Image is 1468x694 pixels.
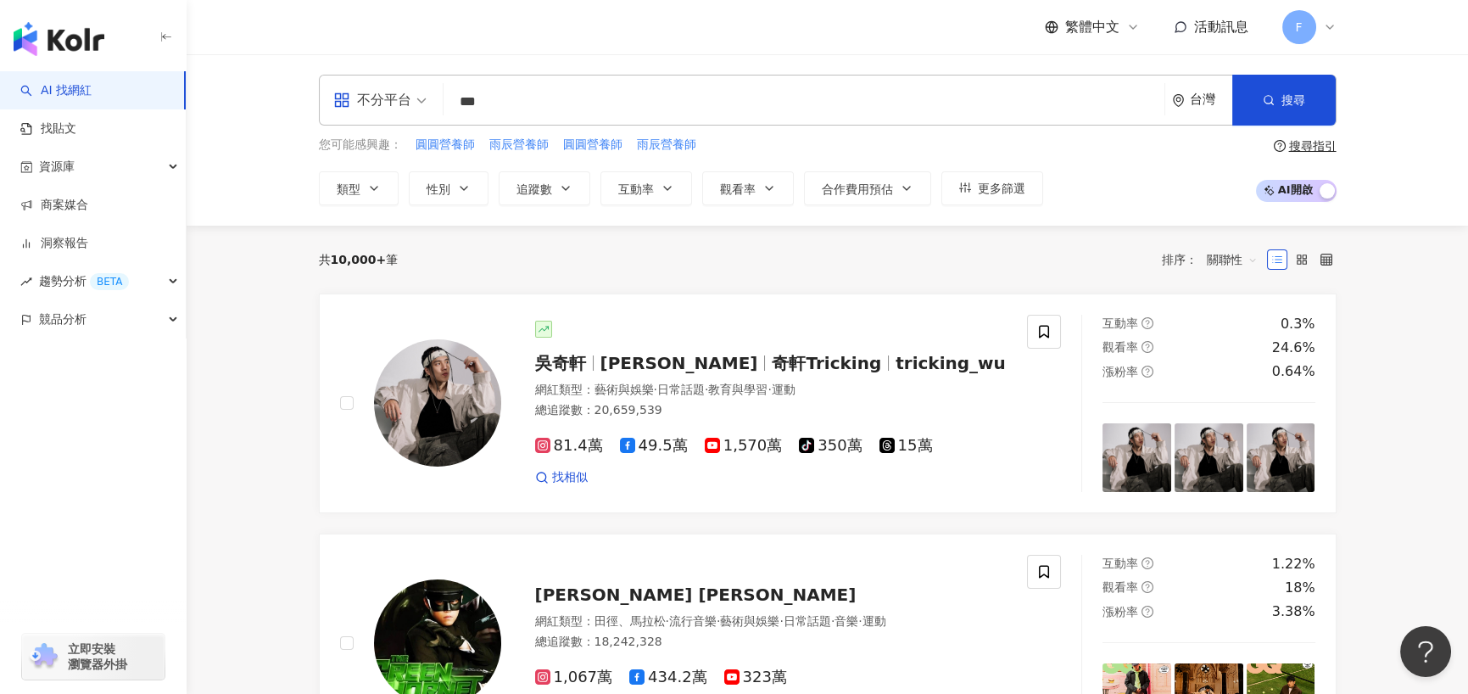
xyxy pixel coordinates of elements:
span: 觀看率 [720,182,756,196]
span: 繁體中文 [1065,18,1119,36]
span: 觀看率 [1102,340,1138,354]
div: 總追蹤數 ： 20,659,539 [535,402,1008,419]
button: 圓圓營養師 [562,136,623,154]
div: 台灣 [1190,92,1232,107]
span: 49.5萬 [620,437,688,455]
span: · [666,614,669,628]
button: 合作費用預估 [804,171,931,205]
img: logo [14,22,104,56]
span: 類型 [337,182,360,196]
button: 圓圓營養師 [415,136,476,154]
a: 找貼文 [20,120,76,137]
button: 搜尋 [1232,75,1336,126]
span: environment [1172,94,1185,107]
span: 田徑、馬拉松 [594,614,666,628]
span: · [705,383,708,396]
div: 不分平台 [333,87,411,114]
span: question-circle [1141,557,1153,569]
a: searchAI 找網紅 [20,82,92,99]
span: 奇軒Tricking [772,353,881,373]
span: rise [20,276,32,288]
div: 24.6% [1272,339,1315,357]
span: 追蹤數 [516,182,552,196]
span: 81.4萬 [535,437,603,455]
span: · [717,614,720,628]
span: 關聯性 [1207,246,1258,273]
span: 15萬 [879,437,933,455]
span: 日常話題 [784,614,831,628]
span: question-circle [1141,317,1153,329]
a: KOL Avatar吳奇軒[PERSON_NAME]奇軒Trickingtricking_wu網紅類型：藝術與娛樂·日常話題·教育與學習·運動總追蹤數：20,659,53981.4萬49.5萬1... [319,294,1337,513]
img: post-image [1247,423,1315,492]
span: 互動率 [1102,316,1138,330]
span: 合作費用預估 [822,182,893,196]
div: 18% [1285,579,1315,597]
span: 找相似 [552,469,588,486]
div: 3.38% [1272,602,1315,621]
a: 商案媒合 [20,197,88,214]
span: 更多篩選 [978,182,1025,195]
div: 排序： [1162,246,1267,273]
button: 觀看率 [702,171,794,205]
iframe: Help Scout Beacon - Open [1400,626,1451,677]
button: 性別 [409,171,488,205]
span: tricking_wu [896,353,1006,373]
div: 1.22% [1272,555,1315,574]
span: · [767,383,771,396]
span: 漲粉率 [1102,365,1138,378]
div: 0.64% [1272,362,1315,381]
span: 藝術與娛樂 [720,614,779,628]
span: · [831,614,834,628]
span: 您可能感興趣： [319,137,402,154]
div: BETA [90,273,129,290]
span: 雨辰營養師 [489,137,549,154]
button: 更多篩選 [941,171,1043,205]
span: 323萬 [724,669,787,686]
span: 觀看率 [1102,580,1138,594]
img: post-image [1102,423,1171,492]
span: 350萬 [799,437,862,455]
span: question-circle [1141,606,1153,618]
div: 共 筆 [319,253,399,266]
span: 日常話題 [657,383,705,396]
span: 10,000+ [331,253,387,266]
a: chrome extension立即安裝 瀏覽器外掛 [22,634,165,680]
button: 雨辰營養師 [636,136,697,154]
div: 0.3% [1281,315,1315,333]
span: · [654,383,657,396]
img: KOL Avatar [374,339,501,467]
span: F [1295,18,1302,36]
button: 追蹤數 [499,171,590,205]
a: 找相似 [535,469,588,486]
span: 吳奇軒 [535,353,586,373]
button: 雨辰營養師 [488,136,550,154]
span: 互動率 [1102,557,1138,570]
span: 流行音樂 [669,614,717,628]
span: 教育與學習 [708,383,767,396]
span: 互動率 [618,182,654,196]
div: 總追蹤數 ： 18,242,328 [535,634,1008,651]
span: 運動 [862,614,886,628]
span: · [779,614,783,628]
span: question-circle [1274,140,1286,152]
a: 洞察報告 [20,235,88,252]
span: 434.2萬 [629,669,707,686]
div: 網紅類型 ： [535,382,1008,399]
span: 競品分析 [39,300,87,339]
span: 立即安裝 瀏覽器外掛 [68,641,127,672]
span: question-circle [1141,341,1153,353]
span: appstore [333,92,350,109]
button: 類型 [319,171,399,205]
span: 運動 [772,383,795,396]
span: 性別 [427,182,450,196]
span: 趨勢分析 [39,262,129,300]
div: 網紅類型 ： [535,613,1008,630]
span: 雨辰營養師 [637,137,696,154]
span: [PERSON_NAME] [PERSON_NAME] [535,585,857,605]
img: post-image [1175,423,1243,492]
span: 圓圓營養師 [563,137,622,154]
span: 音樂 [834,614,858,628]
span: [PERSON_NAME] [600,353,758,373]
span: question-circle [1141,366,1153,378]
span: · [858,614,862,628]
